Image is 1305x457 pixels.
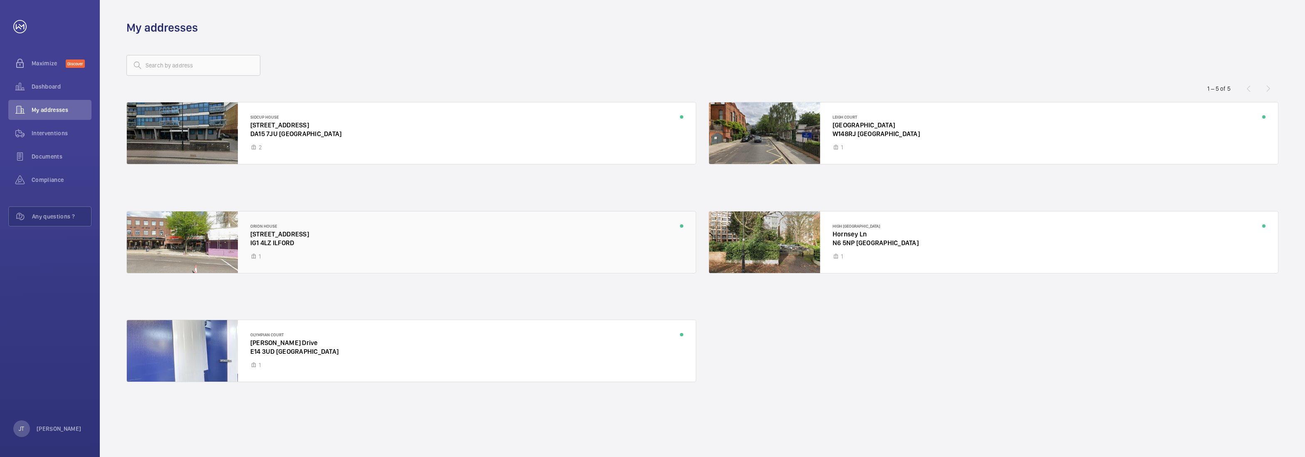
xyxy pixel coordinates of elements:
[32,176,91,184] span: Compliance
[126,20,198,35] h1: My addresses
[32,129,91,137] span: Interventions
[32,152,91,161] span: Documents
[32,82,91,91] span: Dashboard
[37,425,82,433] p: [PERSON_NAME]
[66,60,85,68] span: Discover
[32,59,66,67] span: Maximize
[19,425,24,433] p: JT
[32,212,91,221] span: Any questions ?
[1207,84,1231,93] div: 1 – 5 of 5
[126,55,260,76] input: Search by address
[32,106,91,114] span: My addresses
